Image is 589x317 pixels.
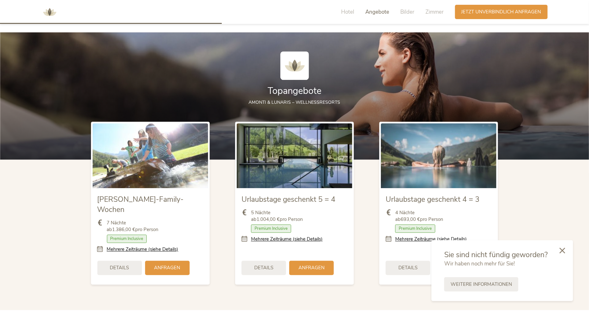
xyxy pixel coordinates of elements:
[242,194,335,204] span: Urlaubstage geschenkt 5 = 4
[398,264,417,271] span: Details
[249,99,340,105] span: AMONTI & LUNARIS – Wellnessresorts
[40,3,59,22] img: AMONTI & LUNARIS Wellnessresort
[107,235,147,243] span: Premium Inclusive
[401,216,420,222] b: 693,00 €
[395,224,435,233] span: Premium Inclusive
[395,236,467,243] a: Mehrere Zeiträume (siehe Details)
[444,260,515,267] span: Wir haben noch mehr für Sie!
[426,8,444,16] span: Zimmer
[381,123,496,188] img: Urlaubstage geschenkt 4 = 3
[366,8,389,16] span: Angebote
[251,224,291,233] span: Premium Inclusive
[401,8,415,16] span: Bilder
[107,220,159,233] span: 7 Nächte ab pro Person
[93,123,208,188] img: Sommer-Family-Wochen
[112,226,136,233] b: 1.386,00 €
[97,194,184,215] span: [PERSON_NAME]-Family-Wochen
[110,264,129,271] span: Details
[444,277,518,292] a: Weitere Informationen
[451,281,512,288] span: Weitere Informationen
[280,51,309,80] img: AMONTI & LUNARIS Wellnessresort
[254,264,273,271] span: Details
[251,236,323,243] a: Mehrere Zeiträume (siehe Details)
[154,264,180,271] span: Anfragen
[461,9,541,15] span: Jetzt unverbindlich anfragen
[237,123,352,188] img: Urlaubstage geschenkt 5 = 4
[298,264,325,271] span: Anfragen
[341,8,354,16] span: Hotel
[107,246,179,253] a: Mehrere Zeiträume (siehe Details)
[251,209,303,223] span: 5 Nächte ab pro Person
[256,216,280,222] b: 1.004,00 €
[386,194,480,204] span: Urlaubstage geschenkt 4 = 3
[268,85,321,97] span: Topangebote
[40,10,59,14] a: AMONTI & LUNARIS Wellnessresort
[395,209,443,223] span: 4 Nächte ab pro Person
[444,250,548,260] span: Sie sind nicht fündig geworden?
